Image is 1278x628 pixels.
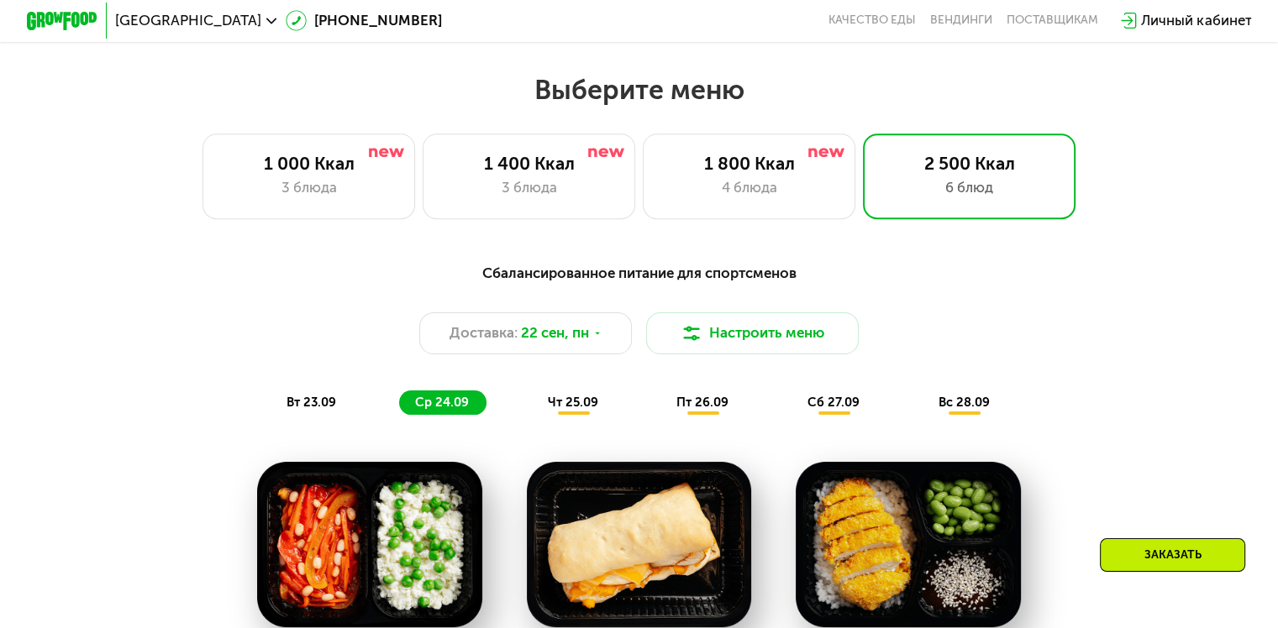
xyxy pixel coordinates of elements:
[286,10,442,31] a: [PHONE_NUMBER]
[930,13,992,28] a: Вендинги
[113,262,1165,284] div: Сбалансированное питание для спортсменов
[450,322,518,343] span: Доставка:
[661,153,837,174] div: 1 800 Ккал
[221,153,397,174] div: 1 000 Ккал
[881,177,1057,198] div: 6 блюд
[548,395,598,410] span: чт 25.09
[441,177,617,198] div: 3 блюда
[807,395,860,410] span: сб 27.09
[115,13,261,28] span: [GEOGRAPHIC_DATA]
[287,395,336,410] span: вт 23.09
[881,153,1057,174] div: 2 500 Ккал
[1141,10,1251,31] div: Личный кабинет
[521,322,589,343] span: 22 сен, пн
[1100,538,1245,572] div: Заказать
[1007,13,1098,28] div: поставщикам
[939,395,990,410] span: вс 28.09
[828,13,916,28] a: Качество еды
[646,312,860,355] button: Настроить меню
[415,395,469,410] span: ср 24.09
[221,177,397,198] div: 3 блюда
[676,395,728,410] span: пт 26.09
[661,177,837,198] div: 4 блюда
[441,153,617,174] div: 1 400 Ккал
[57,73,1222,107] h2: Выберите меню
